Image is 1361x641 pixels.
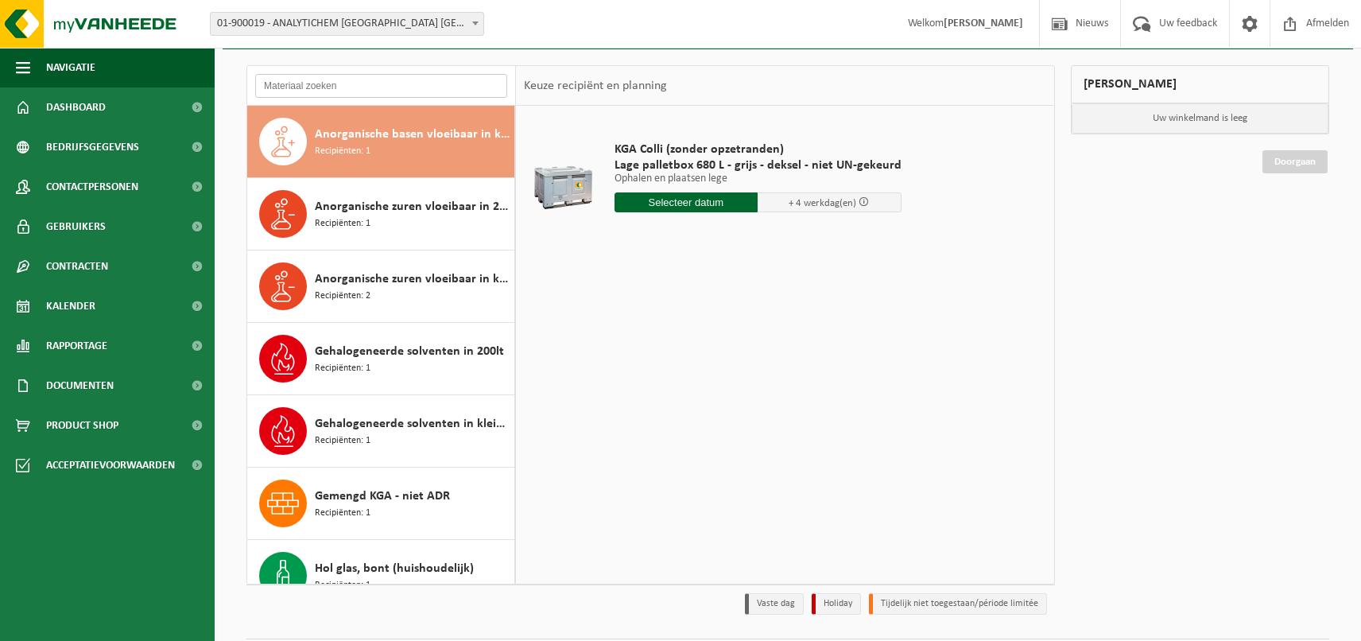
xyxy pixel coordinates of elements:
[615,157,902,173] span: Lage palletbox 680 L - grijs - deksel - niet UN-gekeurd
[315,270,510,289] span: Anorganische zuren vloeibaar in kleinverpakking
[315,506,370,521] span: Recipiënten: 1
[615,192,758,212] input: Selecteer datum
[812,593,861,615] li: Holiday
[46,247,108,286] span: Contracten
[1262,150,1328,173] a: Doorgaan
[247,540,515,612] button: Hol glas, bont (huishoudelijk) Recipiënten: 1
[315,125,510,144] span: Anorganische basen vloeibaar in kleinverpakking
[46,127,139,167] span: Bedrijfsgegevens
[46,406,118,445] span: Product Shop
[315,433,370,449] span: Recipiënten: 1
[247,323,515,395] button: Gehalogeneerde solventen in 200lt Recipiënten: 1
[247,106,515,178] button: Anorganische basen vloeibaar in kleinverpakking Recipiënten: 1
[315,361,370,376] span: Recipiënten: 1
[315,289,370,304] span: Recipiënten: 2
[315,144,370,159] span: Recipiënten: 1
[1072,103,1329,134] p: Uw winkelmand is leeg
[247,178,515,251] button: Anorganische zuren vloeibaar in 200lt-vat Recipiënten: 1
[211,13,483,35] span: 01-900019 - ANALYTICHEM BELGIUM NV - ZEDELGEM
[46,366,114,406] span: Documenten
[315,342,504,361] span: Gehalogeneerde solventen in 200lt
[46,207,106,247] span: Gebruikers
[315,487,450,506] span: Gemengd KGA - niet ADR
[46,167,138,207] span: Contactpersonen
[315,197,510,216] span: Anorganische zuren vloeibaar in 200lt-vat
[46,326,107,366] span: Rapportage
[745,593,804,615] li: Vaste dag
[944,17,1023,29] strong: [PERSON_NAME]
[315,559,474,578] span: Hol glas, bont (huishoudelijk)
[46,445,175,485] span: Acceptatievoorwaarden
[247,395,515,468] button: Gehalogeneerde solventen in kleinverpakking Recipiënten: 1
[315,414,510,433] span: Gehalogeneerde solventen in kleinverpakking
[1071,65,1330,103] div: [PERSON_NAME]
[516,66,675,106] div: Keuze recipiënt en planning
[315,578,370,593] span: Recipiënten: 1
[247,251,515,323] button: Anorganische zuren vloeibaar in kleinverpakking Recipiënten: 2
[210,12,484,36] span: 01-900019 - ANALYTICHEM BELGIUM NV - ZEDELGEM
[789,198,856,208] span: + 4 werkdag(en)
[615,142,902,157] span: KGA Colli (zonder opzetranden)
[46,87,106,127] span: Dashboard
[46,48,95,87] span: Navigatie
[46,286,95,326] span: Kalender
[247,468,515,540] button: Gemengd KGA - niet ADR Recipiënten: 1
[869,593,1047,615] li: Tijdelijk niet toegestaan/période limitée
[255,74,507,98] input: Materiaal zoeken
[315,216,370,231] span: Recipiënten: 1
[615,173,902,185] p: Ophalen en plaatsen lege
